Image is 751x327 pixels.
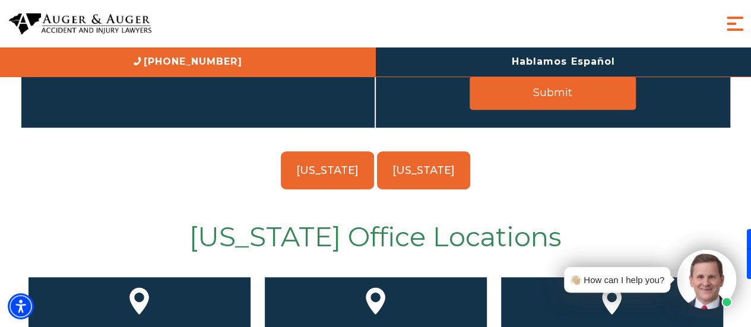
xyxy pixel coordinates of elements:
img: Auger & Auger Accident and Injury Lawyers Logo [9,13,151,35]
button: Menu [723,12,747,36]
input: Submit [470,76,636,110]
img: Intaker widget Avatar [677,250,736,309]
a: [US_STATE] [377,151,470,189]
a: [US_STATE] [281,151,374,189]
div: 👋🏼 How can I help you? [570,272,664,288]
div: Accessibility Menu [8,293,34,319]
h2: [US_STATE] Office Locations [28,218,723,255]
